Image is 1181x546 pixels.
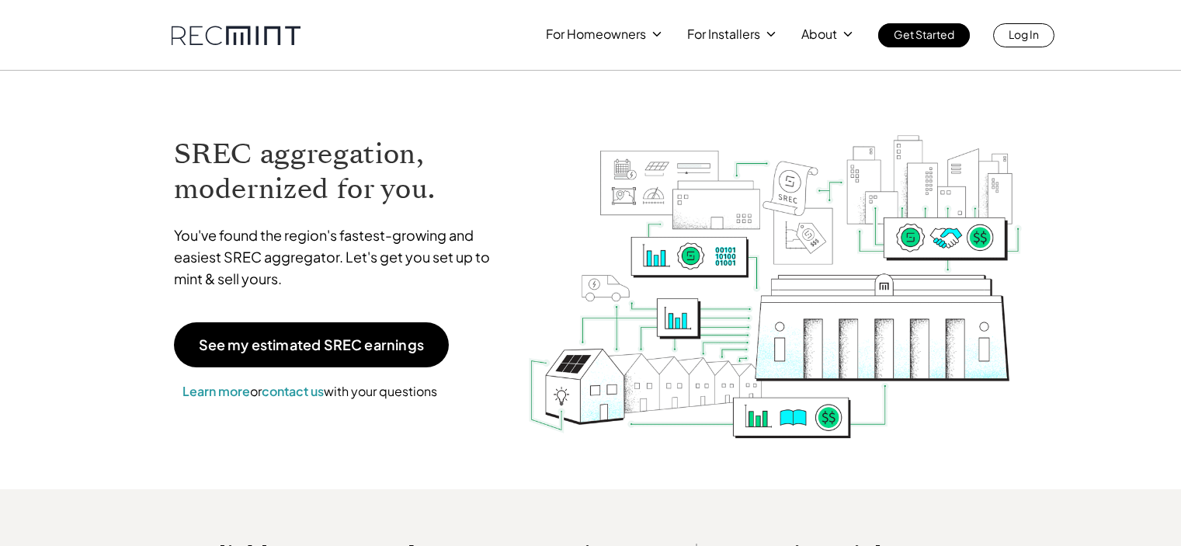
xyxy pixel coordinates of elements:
p: For Homeowners [546,23,646,45]
p: For Installers [687,23,760,45]
a: contact us [262,383,324,399]
a: Log In [993,23,1054,47]
p: or with your questions [174,381,446,402]
h1: SREC aggregation, modernized for you. [174,137,505,207]
p: Get Started [894,23,954,45]
a: Learn more [182,383,250,399]
a: See my estimated SREC earnings [174,322,449,367]
p: You've found the region's fastest-growing and easiest SREC aggregator. Let's get you set up to mi... [174,224,505,290]
a: Get Started [878,23,970,47]
img: RECmint value cycle [527,94,1023,443]
p: About [801,23,837,45]
p: See my estimated SREC earnings [199,338,424,352]
p: Log In [1009,23,1039,45]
